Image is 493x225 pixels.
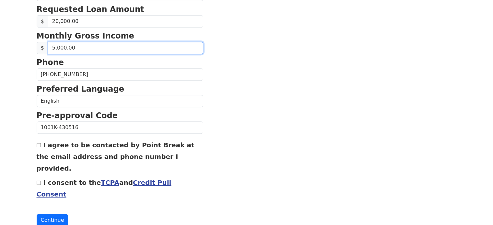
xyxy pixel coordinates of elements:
label: I consent to the and [37,179,171,198]
span: $ [37,15,48,28]
strong: Preferred Language [37,84,124,94]
strong: Pre-approval Code [37,111,118,120]
a: TCPA [101,179,119,186]
span: $ [37,42,48,54]
p: Monthly Gross Income [37,30,203,42]
input: Pre-approval Code [37,121,203,134]
strong: Requested Loan Amount [37,5,144,14]
input: 0.00 [48,42,203,54]
strong: Phone [37,58,64,67]
label: I agree to be contacted by Point Break at the email address and phone number I provided. [37,141,194,172]
input: Phone [37,68,203,81]
input: Requested Loan Amount [48,15,203,28]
